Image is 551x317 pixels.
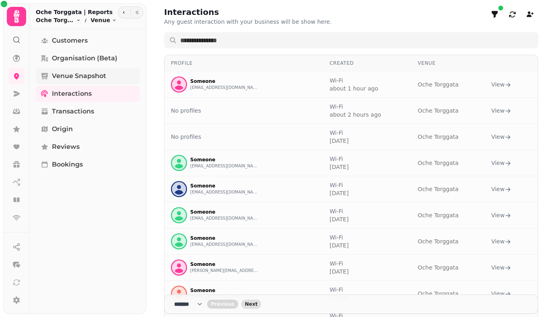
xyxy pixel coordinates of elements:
div: Profile [171,60,317,66]
button: Oche Torggata [418,185,458,193]
div: Created [330,60,405,66]
span: Next [245,302,258,307]
button: [EMAIL_ADDRESS][DOMAIN_NAME] [190,294,259,300]
span: Customers [52,36,88,45]
button: [PERSON_NAME][EMAIL_ADDRESS][DOMAIN_NAME] [190,268,259,274]
p: Wi-Fi [330,181,349,189]
p: Someone [190,261,259,268]
button: next [241,300,261,309]
a: View [491,211,511,219]
button: Oche Torggata [418,237,458,245]
button: Oche Torggata [418,159,458,167]
div: No profiles [171,133,317,141]
a: about 1 hour ago [330,85,378,92]
p: Someone [190,183,259,189]
a: View [491,133,511,141]
button: [EMAIL_ADDRESS][DOMAIN_NAME] [190,163,259,169]
p: Someone [190,156,259,163]
h2: Oche Torggata | Reports [36,8,117,16]
span: Organisation (beta) [52,54,117,63]
nav: Tabs [29,29,146,314]
nav: Pagination [164,294,538,314]
p: Someone [190,287,259,294]
a: View [491,263,511,272]
span: Oche Torggata [36,16,74,24]
a: Bookings [36,156,140,173]
button: Oche Torggata [418,107,458,115]
a: [DATE] [330,138,349,144]
a: [DATE] [330,164,349,170]
p: Someone [190,209,259,215]
a: View [491,107,511,115]
a: [DATE] [330,190,349,196]
a: [DATE] [330,242,349,249]
p: Any guest interaction with your business will be show here. [164,18,332,26]
span: Reviews [52,142,80,152]
a: View [491,237,511,245]
button: Oche Torggata [36,16,81,24]
p: Wi-Fi [330,259,349,268]
p: Someone [190,78,259,84]
button: Venue [90,16,117,24]
span: Previous [211,302,234,307]
button: Oche Torggata [418,211,458,219]
button: Oche Torggata [418,133,458,141]
a: View [491,185,511,193]
a: Transactions [36,103,140,119]
button: [EMAIL_ADDRESS][DOMAIN_NAME] [190,241,259,248]
a: [DATE] [330,216,349,222]
a: Origin [36,121,140,137]
div: Venue [418,60,479,66]
span: Origin [52,124,73,134]
a: View [491,159,511,167]
a: Venue Snapshot [36,68,140,84]
p: Wi-Fi [330,129,349,137]
a: Interactions [36,86,140,102]
p: Wi-Fi [330,76,378,84]
button: [EMAIL_ADDRESS][DOMAIN_NAME] [190,189,259,196]
div: No profiles [171,107,317,115]
p: Someone [190,235,259,241]
button: [EMAIL_ADDRESS][DOMAIN_NAME] [190,215,259,222]
a: View [491,290,511,298]
p: Wi-Fi [330,207,349,215]
button: filter [487,6,503,23]
button: [EMAIL_ADDRESS][DOMAIN_NAME] [190,84,259,91]
button: Oche Torggata [418,290,458,298]
a: View [491,80,511,89]
nav: breadcrumb [36,16,117,24]
a: Organisation (beta) [36,50,140,66]
button: back [207,300,238,309]
span: Interactions [52,89,92,99]
p: Wi-Fi [330,233,349,241]
a: Reviews [36,139,140,155]
a: Customers [36,33,140,49]
button: Oche Torggata [418,80,458,89]
h2: Interactions [164,6,319,18]
a: [DATE] [330,268,349,275]
p: Wi-Fi [330,155,349,163]
span: Venue Snapshot [52,71,106,81]
p: Wi-Fi [330,286,349,294]
button: Oche Torggata [418,263,458,272]
p: Wi-Fi [330,103,381,111]
span: Bookings [52,160,83,169]
span: Transactions [52,107,94,116]
a: about 2 hours ago [330,111,381,118]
